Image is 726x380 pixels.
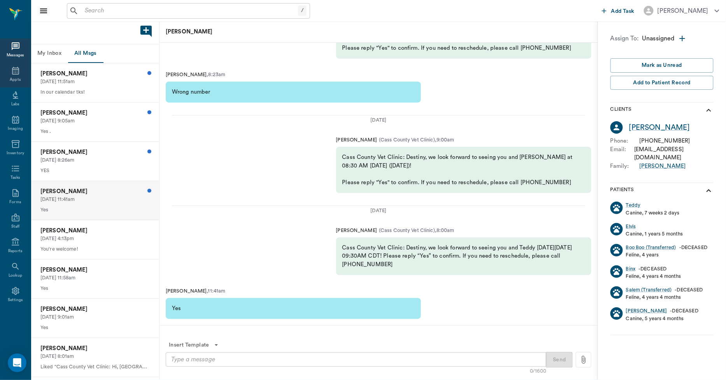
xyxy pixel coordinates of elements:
[626,286,703,294] div: - DECEASED
[172,117,585,124] div: [DATE]
[40,344,150,353] p: [PERSON_NAME]
[7,52,25,58] div: Messages
[377,227,435,234] p: ( Cass County Vet Clinic )
[40,285,150,292] p: Yes
[8,126,23,132] div: Imaging
[626,223,636,230] a: Elvis
[36,3,51,19] button: Close drawer
[298,5,307,16] div: /
[599,3,638,18] button: Add Task
[40,227,150,235] p: [PERSON_NAME]
[640,137,690,145] div: [PHONE_NUMBER]
[626,307,667,315] a: [PERSON_NAME]
[638,3,726,18] button: [PERSON_NAME]
[610,145,634,162] p: Email :
[377,136,435,144] p: ( Cass County Vet Clinic )
[40,128,150,135] p: Yes .
[610,186,634,195] p: Patients
[610,106,632,115] p: Clients
[40,353,150,360] p: [DATE] 8:01am
[40,206,150,214] p: Yes
[610,162,640,171] p: Family :
[626,202,641,209] a: Teddy
[626,251,708,259] p: Feline, 4 years
[172,207,585,214] div: [DATE]
[704,106,714,115] svg: show more
[11,224,19,230] div: Staff
[336,237,591,275] div: Cass County Vet Clinic: Destiny, we look forward to seeing you and Teddy [DATE][DATE] 09:30AM CDT...
[40,117,150,125] p: [DATE] 9:05am
[626,273,681,280] p: Feline, 4 years 4 months
[40,148,150,157] p: [PERSON_NAME]
[435,136,454,144] p: , 9:00am
[8,297,23,303] div: Settings
[40,266,150,274] p: [PERSON_NAME]
[626,265,681,273] div: - DECEASED
[40,305,150,314] p: [PERSON_NAME]
[40,167,150,174] p: YES
[166,288,207,295] p: [PERSON_NAME]
[336,136,377,144] p: [PERSON_NAME]
[658,6,708,16] div: [PERSON_NAME]
[634,145,714,162] div: [EMAIL_ADDRESS][DOMAIN_NAME]
[642,34,714,46] div: Unassigned
[40,235,150,242] p: [DATE] 4:13pm
[626,315,698,322] p: Canine, 5 years 4 months
[40,246,150,253] p: You're welcome!
[336,147,591,193] div: Cass County Vet Clinic: Destiny, we look forward to seeing you and [PERSON_NAME] at 08:30 AM [DAT...
[704,186,714,195] svg: show more
[31,44,68,63] button: My Inbox
[626,209,680,217] p: Canine, 7 weeks 2 days
[40,314,150,321] p: [DATE] 9:01am
[610,58,714,73] button: Mark as Unread
[166,338,222,352] button: Insert Template
[610,76,714,90] button: Add to Patient Record
[82,5,298,16] input: Search
[610,137,640,145] p: Phone :
[166,82,421,103] div: Wrong number
[626,244,676,251] a: Boo Boo (Transferred)
[68,44,103,63] button: All Msgs
[626,286,672,294] a: Salem (Transferred)
[629,122,690,133] a: [PERSON_NAME]
[626,307,698,315] div: - DECEASED
[8,248,23,254] div: Reports
[31,44,159,63] div: Message tabs
[9,199,21,205] div: Forms
[10,77,21,83] div: Appts
[40,196,150,203] p: [DATE] 11:41am
[40,89,150,96] p: In our calendar tks!
[40,70,150,78] p: [PERSON_NAME]
[626,265,636,273] div: Binx
[610,34,639,46] p: Assign To:
[530,368,546,375] div: 0/1600
[166,28,376,36] p: [PERSON_NAME]
[40,109,150,117] p: [PERSON_NAME]
[207,71,226,78] p: , 8:23am
[626,294,703,301] p: Feline, 4 years 4 months
[40,274,150,282] p: [DATE] 11:58am
[40,363,150,371] p: Liked “Cass County Vet Clinic: Hi, [GEOGRAPHIC_DATA] BRICK BOY is due for the following treatment...
[11,101,19,107] div: Labs
[207,288,226,295] p: , 11:41am
[166,71,207,78] p: [PERSON_NAME]
[40,187,150,196] p: [PERSON_NAME]
[8,354,26,372] div: Open Intercom Messenger
[40,324,150,331] p: Yes
[435,227,454,234] p: , 8:00am
[11,175,20,181] div: Tasks
[9,273,22,279] div: Lookup
[40,78,150,85] p: [DATE] 11:51am
[166,298,421,319] div: Yes
[640,162,686,171] a: [PERSON_NAME]
[626,244,708,251] div: - DECEASED
[7,150,24,156] div: Inventory
[626,230,683,238] p: Canine, 1 years 5 months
